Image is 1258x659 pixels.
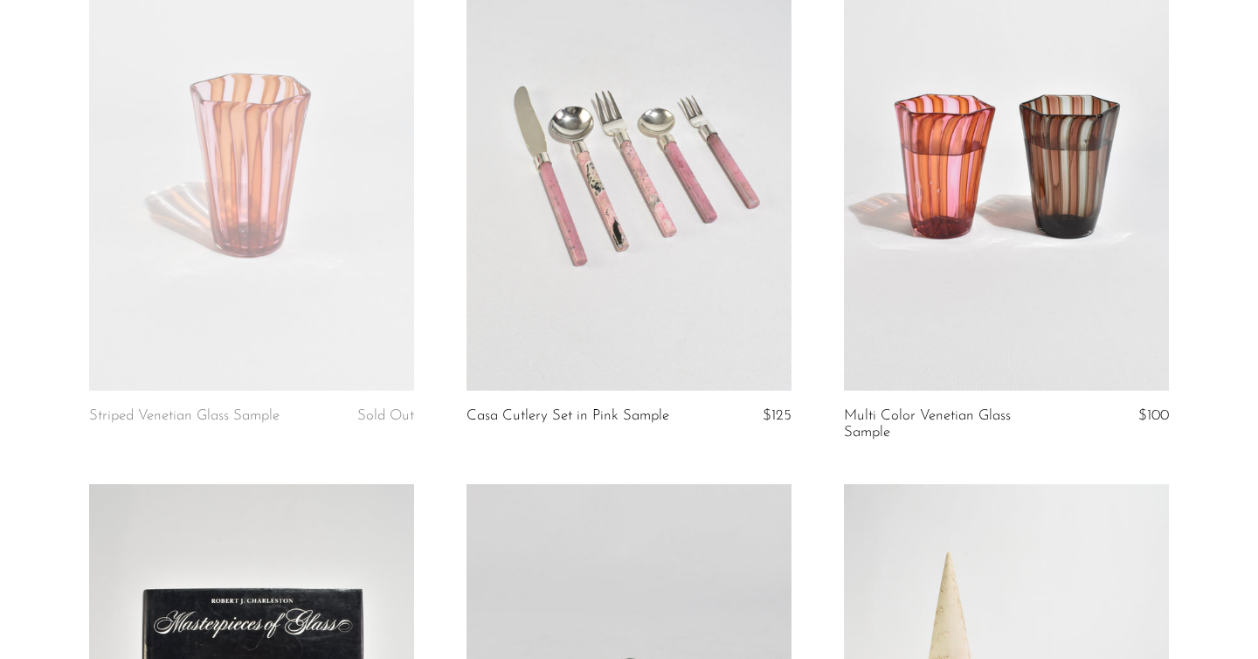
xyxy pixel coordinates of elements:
a: Striped Venetian Glass Sample [89,408,280,424]
a: Multi Color Venetian Glass Sample [844,408,1061,440]
span: $125 [763,408,791,423]
span: $100 [1138,408,1169,423]
span: Sold Out [357,408,414,423]
a: Casa Cutlery Set in Pink Sample [467,408,669,424]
